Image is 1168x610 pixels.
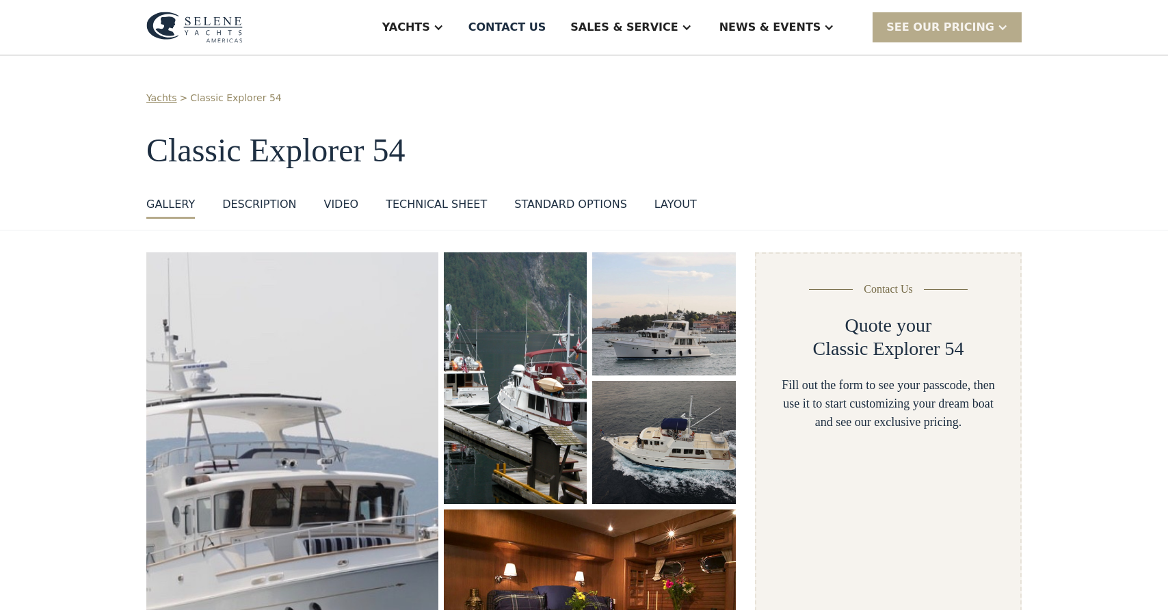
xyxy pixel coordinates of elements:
[222,196,296,219] a: DESCRIPTION
[845,314,932,337] h2: Quote your
[386,196,487,213] div: Technical sheet
[719,19,821,36] div: News & EVENTS
[778,376,998,432] div: Fill out the form to see your passcode, then use it to start customizing your dream boat and see ...
[813,337,964,360] h2: Classic Explorer 54
[592,252,736,375] a: open lightbox
[592,381,736,504] a: open lightbox
[654,196,697,219] a: layout
[444,252,587,504] a: open lightbox
[190,91,281,105] a: Classic Explorer 54
[514,196,627,213] div: standard options
[873,12,1022,42] div: SEE Our Pricing
[468,19,546,36] div: Contact US
[864,281,913,297] div: Contact Us
[180,91,188,105] div: >
[570,19,678,36] div: Sales & Service
[222,196,296,213] div: DESCRIPTION
[146,196,195,213] div: GALLERY
[592,252,736,375] img: 50 foot motor yacht
[514,196,627,219] a: standard options
[386,196,487,219] a: Technical sheet
[146,196,195,219] a: GALLERY
[323,196,358,219] a: VIDEO
[323,196,358,213] div: VIDEO
[146,133,1022,169] h1: Classic Explorer 54
[592,381,736,504] img: 50 foot motor yacht
[146,91,177,105] a: Yachts
[886,19,994,36] div: SEE Our Pricing
[146,12,243,43] img: logo
[444,252,587,504] img: 50 foot motor yacht
[382,19,430,36] div: Yachts
[654,196,697,213] div: layout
